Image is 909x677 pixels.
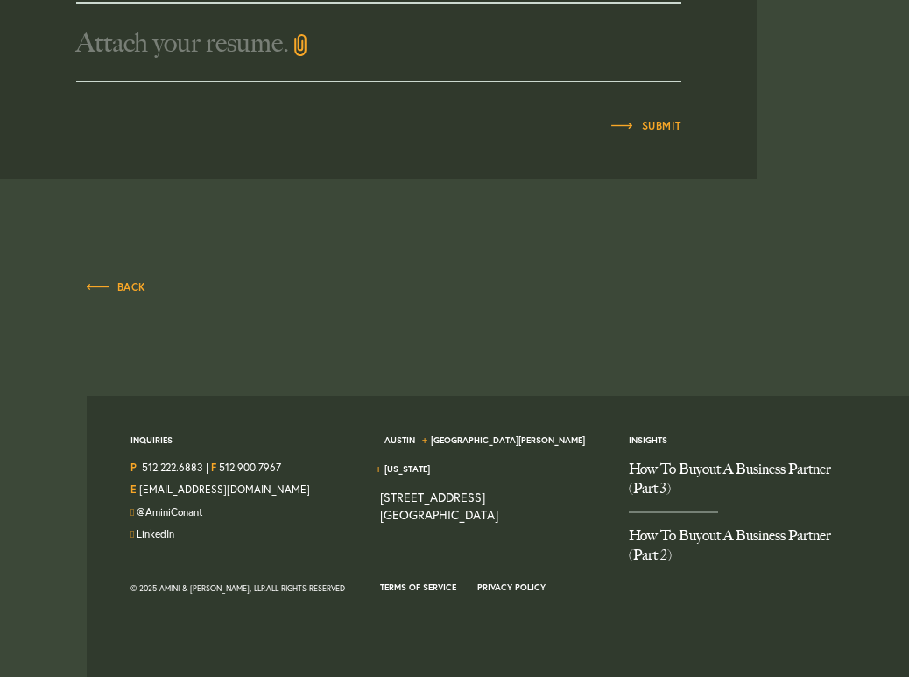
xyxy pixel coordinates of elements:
[137,505,203,518] a: Follow us on Twitter
[137,527,174,540] a: Join us on LinkedIn
[611,117,681,135] a: Submit
[142,461,203,474] a: Call us at 5122226883
[629,460,852,511] a: How To Buyout A Business Partner (Part 3)
[76,4,681,82] label: Attach your resume.
[629,513,852,578] a: How To Buyout A Business Partner (Part 2)
[431,434,585,446] a: [GEOGRAPHIC_DATA][PERSON_NAME]
[130,483,137,496] strong: E
[206,460,208,478] span: |
[380,489,498,523] a: View on map
[219,461,281,474] a: 512.900.7967
[477,582,546,593] a: Privacy Policy
[130,461,137,474] strong: P
[87,282,146,293] span: Back
[611,121,681,131] span: Submit
[130,434,173,460] span: Inquiries
[384,463,430,475] a: [US_STATE]
[629,434,667,446] a: Insights
[139,483,310,496] a: Email Us
[130,578,354,599] div: © 2025 Amini & [PERSON_NAME], LLP. All Rights Reserved
[87,279,146,296] a: Back
[211,461,216,474] strong: F
[384,434,415,446] a: Austin
[380,582,456,593] a: Terms of Service
[289,34,312,56] img: icon-upload.svg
